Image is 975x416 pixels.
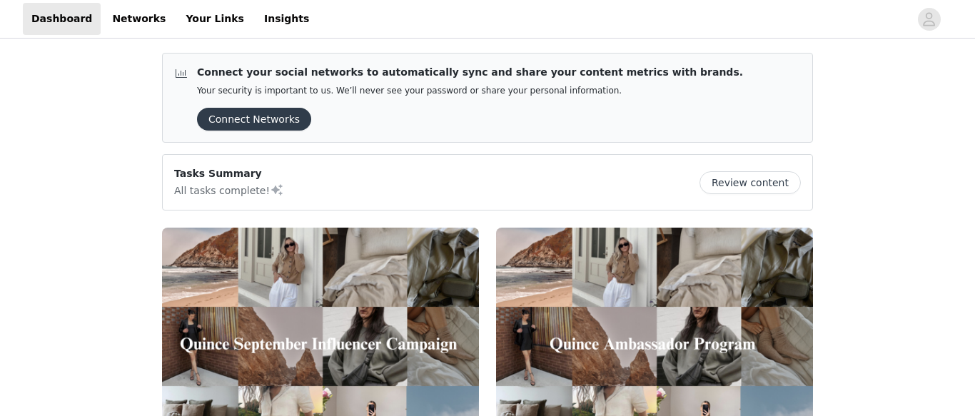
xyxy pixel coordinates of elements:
button: Connect Networks [197,108,311,131]
a: Insights [256,3,318,35]
p: Your security is important to us. We’ll never see your password or share your personal information. [197,86,743,96]
p: Connect your social networks to automatically sync and share your content metrics with brands. [197,65,743,80]
button: Review content [699,171,801,194]
p: Tasks Summary [174,166,284,181]
div: avatar [922,8,936,31]
a: Dashboard [23,3,101,35]
p: All tasks complete! [174,181,284,198]
a: Your Links [177,3,253,35]
a: Networks [103,3,174,35]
